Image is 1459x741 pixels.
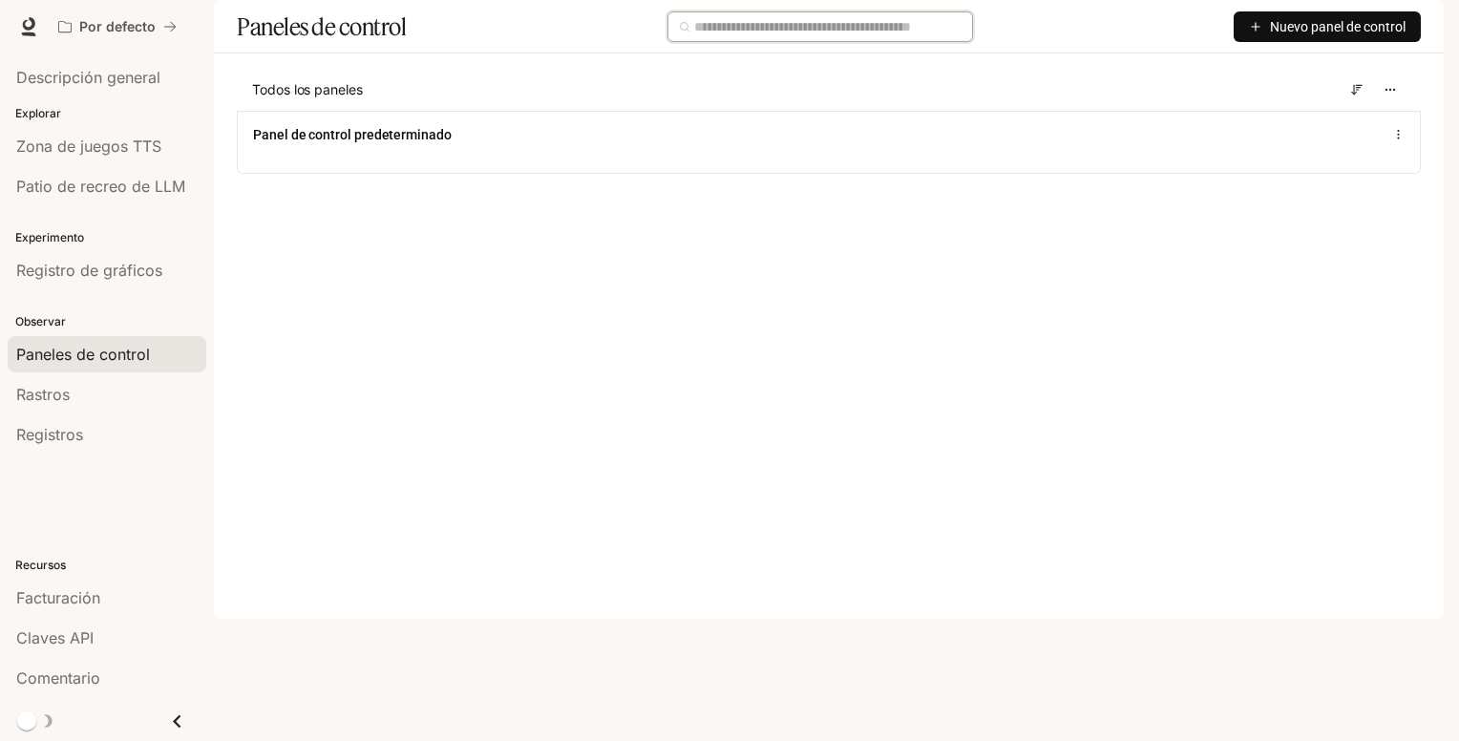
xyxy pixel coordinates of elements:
[252,81,363,97] font: Todos los paneles
[253,127,452,142] font: Panel de control predeterminado
[79,18,156,34] font: Por defecto
[1234,11,1421,42] button: Nuevo panel de control
[237,12,406,41] font: Paneles de control
[1270,19,1406,34] font: Nuevo panel de control
[253,125,452,144] a: Panel de control predeterminado
[50,8,185,46] button: Todos los espacios de trabajo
